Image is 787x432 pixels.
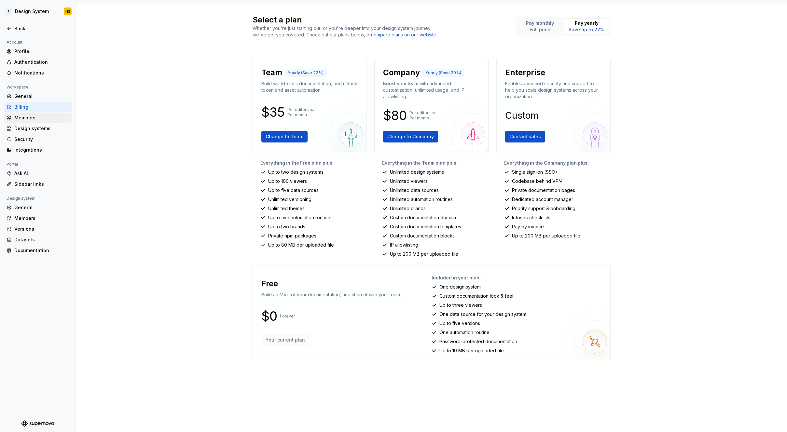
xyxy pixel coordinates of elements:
div: Design systems [14,125,69,132]
button: Pay yearlySave up to 22% [564,19,609,34]
p: Per editor seat Per month [287,107,316,117]
button: Contact sales [505,131,545,142]
p: Everything in the Company plan plus: [504,160,611,166]
p: Enable advanced security and support to help you scale design systems across your organization. [505,80,602,100]
p: $35 [261,108,285,116]
div: Members [14,215,69,222]
p: Free [261,278,278,289]
a: Authentication [4,57,72,67]
p: Password-protected documentation [439,338,517,345]
a: Versions [4,224,72,234]
p: Up to 10 MB per uploaded file [439,347,504,354]
div: HS [65,9,70,14]
p: Build an MVP of your documentation, and share it with your team. [261,291,401,298]
div: Versions [14,226,69,232]
p: Unlimited themes [268,205,305,212]
a: Integrations [4,145,72,155]
p: Save up to 22% [569,26,604,33]
span: Change to Team [266,133,303,140]
a: Ask AI [4,168,72,179]
p: One design system [439,284,481,290]
div: Security [14,136,69,142]
div: Portal [4,160,21,168]
a: Members [4,113,72,123]
div: Design System [15,8,49,15]
a: Documentation [4,245,72,256]
p: $80 [383,112,407,119]
div: Workspace [4,83,31,91]
a: Profile [4,46,72,57]
span: Change to Company [387,133,434,140]
p: Custom documentation domain [390,214,456,221]
div: Design system [4,195,38,202]
div: General [14,204,69,211]
p: Enterprise [505,67,545,78]
a: General [4,202,72,213]
p: Unlimited viewers [390,178,428,184]
p: One automation routine [439,329,490,336]
div: Datasets [14,236,69,243]
p: $0 [261,312,277,320]
p: Up to two design systems [268,169,324,175]
p: One data source for your design system [439,311,526,317]
p: Custom documentation templates [390,223,461,230]
p: Priority support & onboarding [512,205,575,212]
a: Notifications [4,68,72,78]
p: Up to 80 MB per uploaded file [268,242,334,248]
p: IP allowlisting [390,242,418,248]
div: Authentication [14,59,69,65]
p: Up to two brands [268,223,305,230]
a: Billing [4,102,72,112]
p: Custom documentation look & feel [439,293,513,299]
a: Design systems [4,123,72,134]
p: Company [383,67,420,78]
div: Ask AI [14,170,69,177]
div: Notifications [14,70,69,76]
p: Custom documentation blocks [390,233,455,239]
div: Profile [14,48,69,55]
p: Team [261,67,282,78]
p: Everything in the Team plan plus: [382,160,489,166]
div: Whether you're just starting out, or you're deeper into your design system journey, we've got you... [253,25,441,38]
p: Unlimited automation routines [390,196,453,203]
p: Pay by invoice [512,223,544,230]
h2: Select a plan [253,15,508,25]
p: Codebase behind VPN [512,178,562,184]
p: Boost your team with advanced customization, unlimited usage, and IP allowlisting. [383,80,480,100]
a: Members [4,213,72,223]
p: Unlimited versioning [268,196,311,203]
div: General [14,93,69,100]
p: Private npm packages [268,233,316,239]
div: Account [4,38,25,46]
p: Infosec checklists [512,214,550,221]
p: Up to 200 MB per uploaded file [390,251,458,257]
div: Back [14,25,69,32]
p: Dedicated account manager [512,196,573,203]
p: Pay monthly [526,20,554,26]
p: Pay yearly [569,20,604,26]
p: Full price [526,26,554,33]
p: Build world-class documentation, and unlock token and asset automation. [261,80,358,93]
p: Private documentation pages [512,187,575,194]
p: Up to 100 viewers [268,178,307,184]
p: Up to 200 MB per uploaded file [512,233,580,239]
div: Members [14,115,69,121]
p: Unlimited design systems [390,169,444,175]
div: Integrations [14,147,69,153]
p: Included in your plan: [432,275,605,281]
div: Documentation [14,247,69,254]
a: compare plans on our website. [371,32,437,38]
p: Up to three viewers [439,302,482,308]
p: Forever [280,314,295,319]
p: Custom [505,112,539,119]
a: Security [4,134,72,144]
a: Sidebar links [4,179,72,189]
a: Back [4,23,72,34]
p: Unlimited brands [390,205,426,212]
button: Change to Team [261,131,308,142]
svg: Supernova Logo [21,420,54,427]
div: 1 [5,7,12,15]
div: Sidebar links [14,181,69,187]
